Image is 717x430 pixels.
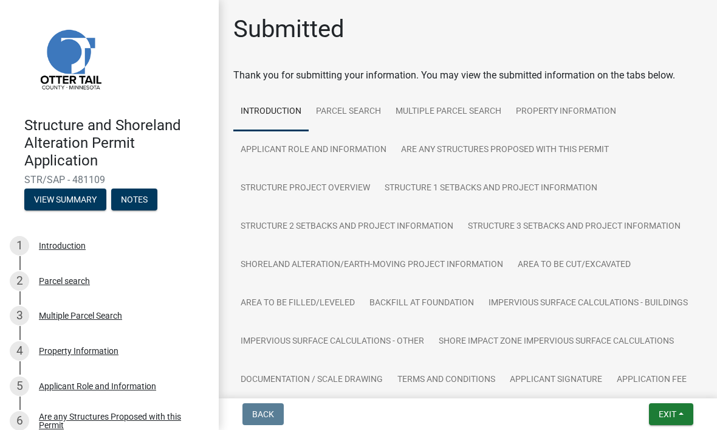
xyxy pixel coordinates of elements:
[233,284,362,323] a: Area to be Filled/Leveled
[233,207,461,246] a: Structure 2 Setbacks and project information
[394,131,616,170] a: Are any Structures Proposed with this Permit
[10,376,29,396] div: 5
[24,174,194,186] span: STR/SAP - 481109
[39,347,118,355] div: Property Information
[39,412,199,429] div: Are any Structures Proposed with this Permit
[377,169,605,208] a: Structure 1 Setbacks and project information
[233,169,377,208] a: Structure Project Overview
[649,403,693,425] button: Exit
[233,68,702,83] div: Thank you for submitting your information. You may view the submitted information on the tabs below.
[10,236,29,255] div: 1
[233,131,394,170] a: Applicant Role and Information
[509,92,623,131] a: Property Information
[10,306,29,325] div: 3
[242,403,284,425] button: Back
[252,409,274,419] span: Back
[39,241,86,250] div: Introduction
[24,117,209,169] h4: Structure and Shoreland Alteration Permit Application
[233,361,390,400] a: Documentation / Scale Drawing
[111,189,157,210] button: Notes
[39,382,156,390] div: Applicant Role and Information
[39,311,122,320] div: Multiple Parcel Search
[431,322,681,361] a: Shore Impact Zone Impervious Surface Calculations
[10,341,29,361] div: 4
[233,92,309,131] a: Introduction
[24,196,106,206] wm-modal-confirm: Summary
[388,92,509,131] a: Multiple Parcel Search
[390,361,503,400] a: Terms and Conditions
[461,207,688,246] a: Structure 3 Setbacks and project information
[10,271,29,291] div: 2
[24,13,115,104] img: Otter Tail County, Minnesota
[609,361,694,400] a: Application Fee
[233,15,345,44] h1: Submitted
[362,284,481,323] a: Backfill at foundation
[481,284,695,323] a: Impervious Surface Calculations - Buildings
[24,189,106,210] button: View Summary
[309,92,388,131] a: Parcel search
[503,361,609,400] a: Applicant Signature
[510,246,638,285] a: Area to be Cut/Excavated
[39,277,90,285] div: Parcel search
[233,246,510,285] a: Shoreland Alteration/Earth-Moving Project Information
[659,409,676,419] span: Exit
[233,322,431,361] a: Impervious Surface Calculations - Other
[111,196,157,206] wm-modal-confirm: Notes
